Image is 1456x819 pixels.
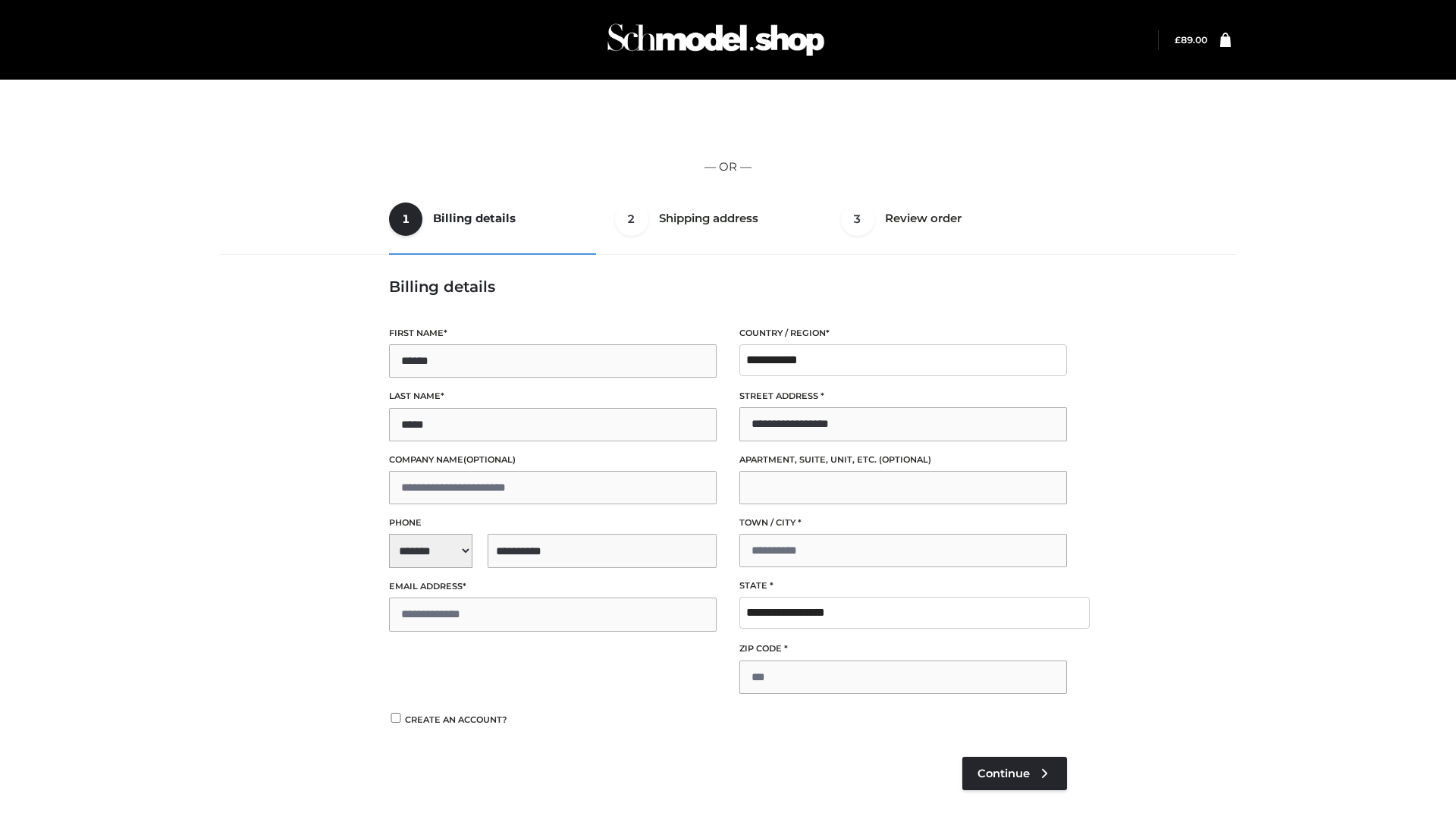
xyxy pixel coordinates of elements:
span: Continue [977,767,1030,780]
label: Email address [389,579,717,594]
span: (optional) [463,454,516,465]
label: Last name [389,389,717,403]
a: Continue [962,757,1067,790]
input: Create an account? [389,713,403,723]
iframe: Secure express checkout frame [222,100,1234,143]
label: Street address [739,389,1067,403]
label: Phone [389,516,717,530]
p: — OR — [225,157,1231,177]
label: Apartment, suite, unit, etc. [739,453,1067,467]
span: £ [1175,34,1181,45]
label: Country / Region [739,326,1067,340]
img: Schmodel Admin 964 [602,10,830,70]
label: State [739,579,1067,593]
span: Create an account? [405,714,507,725]
label: Company name [389,453,717,467]
span: (optional) [879,454,931,465]
a: £89.00 [1175,34,1207,45]
h3: Billing details [389,278,1067,296]
bdi: 89.00 [1175,34,1207,45]
label: Town / City [739,516,1067,530]
label: First name [389,326,717,340]
label: ZIP Code [739,642,1067,656]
